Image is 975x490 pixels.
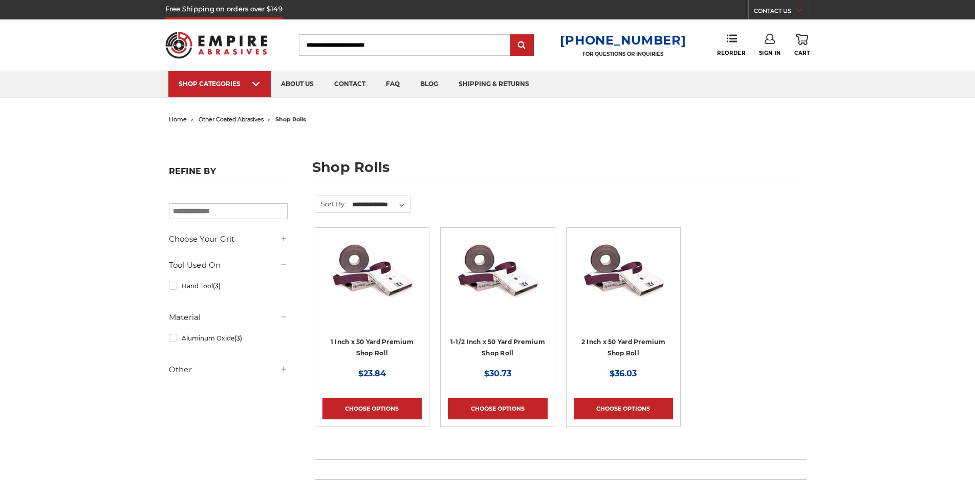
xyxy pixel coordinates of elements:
[324,71,376,97] a: contact
[376,71,410,97] a: faq
[794,50,810,56] span: Cart
[275,116,306,123] span: shop rolls
[484,369,511,378] span: $30.73
[315,196,346,211] label: Sort By:
[610,369,637,378] span: $36.03
[169,364,288,376] h5: Other
[448,71,539,97] a: shipping & returns
[169,311,288,324] h5: Material
[794,34,810,56] a: Cart
[169,116,187,123] a: home
[560,51,686,57] p: FOR QUESTIONS OR INQUIRIES
[457,235,538,317] img: 1-1/2 Inch x 50 Yard Premium Shop Roll
[169,329,288,347] a: Aluminum Oxide(3)
[560,33,686,48] a: [PHONE_NUMBER]
[165,25,268,65] img: Empire Abrasives
[754,5,810,19] a: CONTACT US
[581,338,665,357] a: 2 Inch x 50 Yard Premium Shop Roll
[512,35,532,56] input: Submit
[574,235,673,334] a: 2 Inch x 50 Yard Premium Shop Roll
[717,34,745,56] a: Reorder
[179,80,261,88] div: SHOP CATEGORIES
[169,233,288,245] h5: Choose Your Grit
[234,334,242,342] span: (3)
[358,369,386,378] span: $23.84
[331,235,413,317] img: 1 Inch x 50 Yard Premium Shop Roll
[213,282,221,290] span: (3)
[448,398,547,419] a: Choose Options
[448,235,547,334] a: 1-1/2 Inch x 50 Yard Premium Shop Roll
[199,116,264,123] a: other coated abrasives
[582,235,664,317] img: 2 Inch x 50 Yard Premium Shop Roll
[312,160,807,182] h1: shop rolls
[169,166,288,182] h5: Refine by
[322,398,422,419] a: Choose Options
[717,50,745,56] span: Reorder
[351,197,410,212] select: Sort By:
[169,277,288,295] a: Hand Tool(3)
[574,398,673,419] a: Choose Options
[322,235,422,334] a: 1 Inch x 50 Yard Premium Shop Roll
[450,338,545,357] a: 1-1/2 Inch x 50 Yard Premium Shop Roll
[169,259,288,271] h5: Tool Used On
[410,71,448,97] a: blog
[759,50,781,56] span: Sign In
[331,338,414,357] a: 1 Inch x 50 Yard Premium Shop Roll
[271,71,324,97] a: about us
